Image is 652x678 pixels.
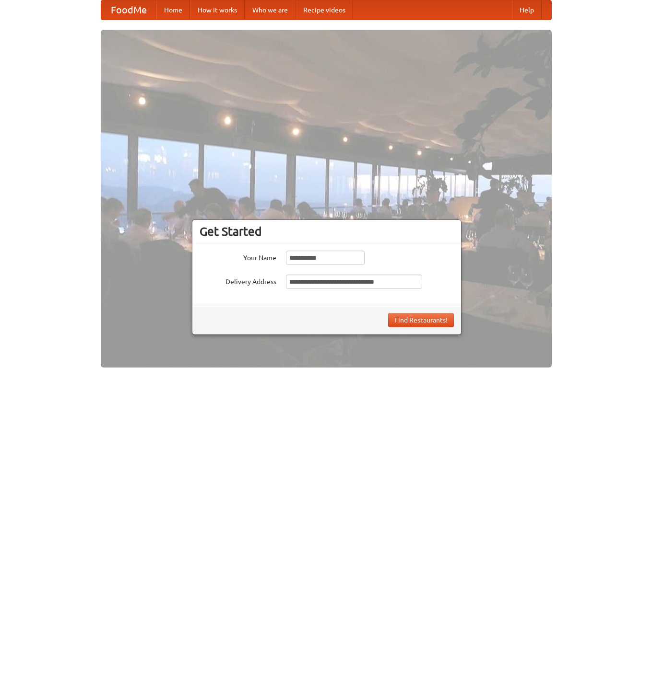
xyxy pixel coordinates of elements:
h3: Get Started [200,224,454,239]
a: Help [512,0,542,20]
a: Home [156,0,190,20]
a: FoodMe [101,0,156,20]
a: Who we are [245,0,296,20]
a: Recipe videos [296,0,353,20]
button: Find Restaurants! [388,313,454,327]
label: Your Name [200,251,276,263]
a: How it works [190,0,245,20]
label: Delivery Address [200,275,276,287]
